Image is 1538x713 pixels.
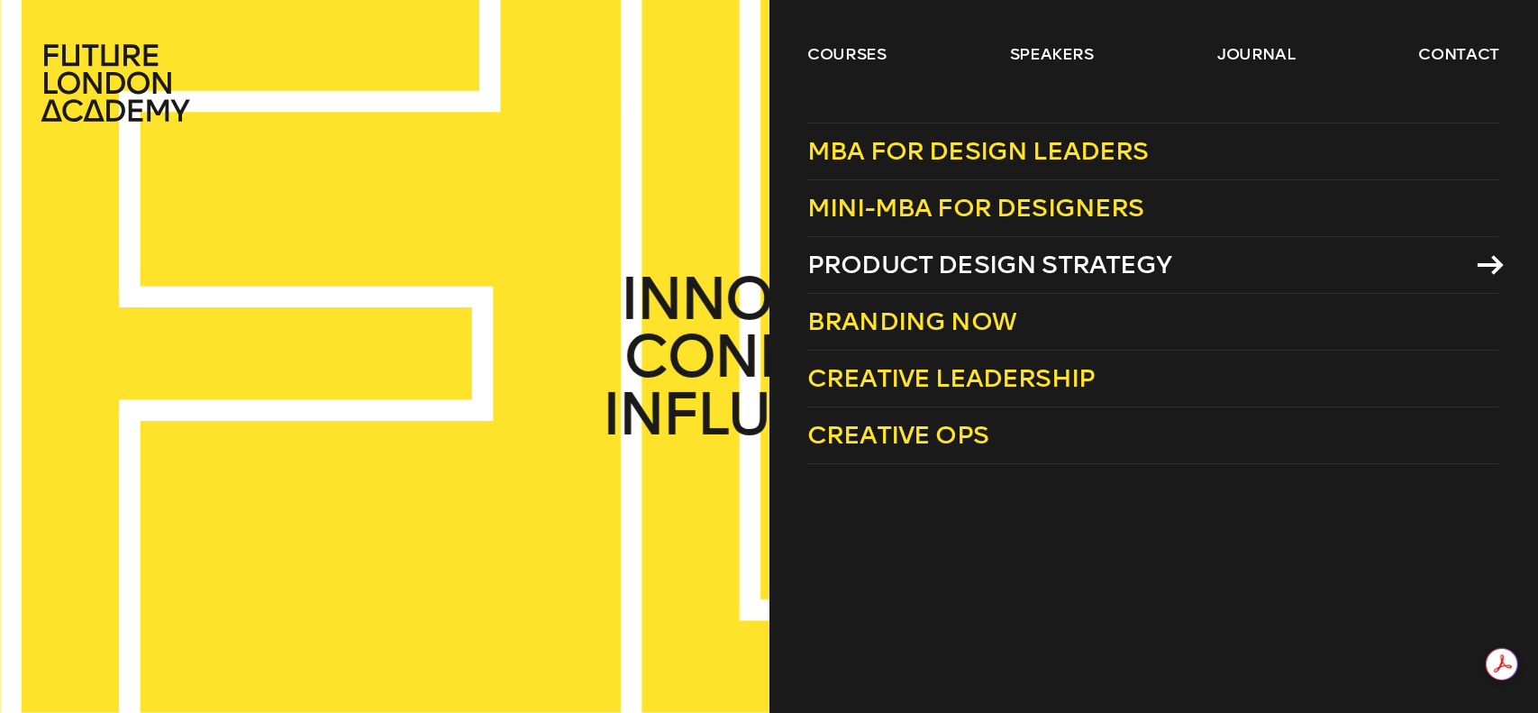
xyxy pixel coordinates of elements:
[807,136,1149,166] span: MBA for Design Leaders
[1217,43,1296,65] a: journal
[807,363,1095,393] span: Creative Leadership
[807,420,988,450] span: Creative Ops
[807,193,1144,223] span: Mini-MBA for Designers
[807,306,1016,336] span: Branding Now
[807,123,1499,180] a: MBA for Design Leaders
[807,407,1499,464] a: Creative Ops
[1010,43,1094,65] a: speakers
[807,250,1172,279] span: Product Design Strategy
[1419,43,1500,65] a: contact
[807,237,1499,294] a: Product Design Strategy
[807,294,1499,351] a: Branding Now
[807,43,887,65] a: courses
[807,180,1499,237] a: Mini-MBA for Designers
[807,351,1499,407] a: Creative Leadership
